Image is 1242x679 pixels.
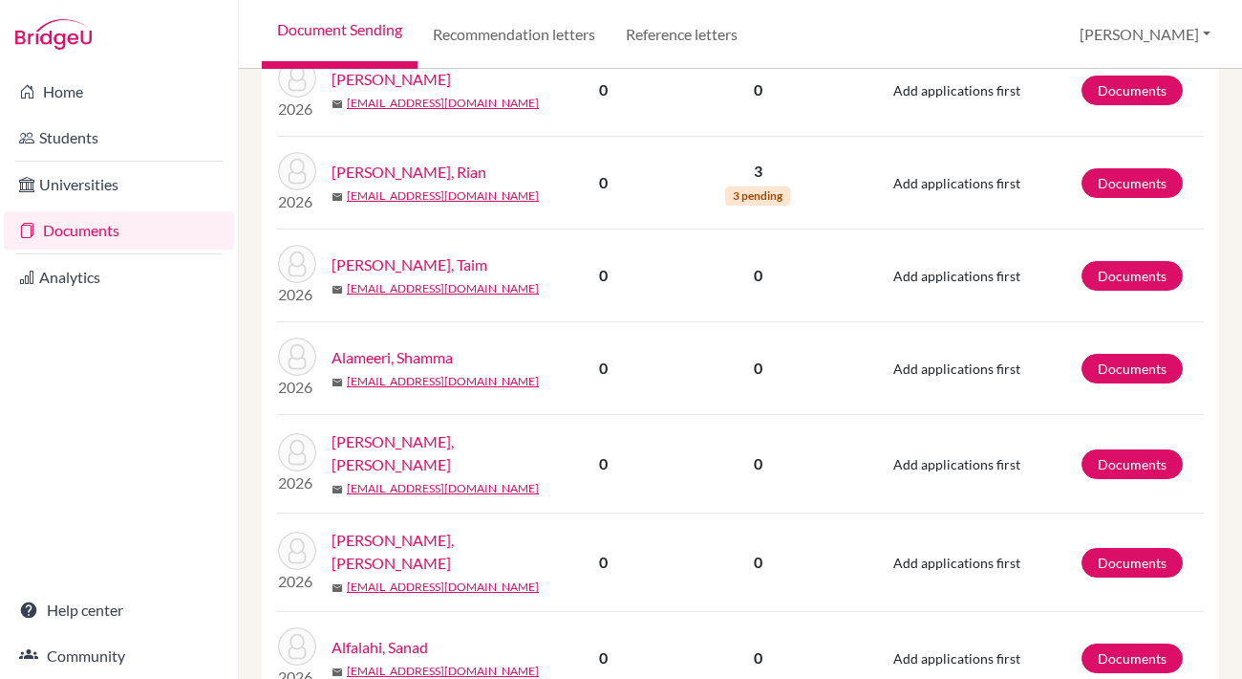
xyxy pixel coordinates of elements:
[4,637,234,675] a: Community
[1081,168,1183,198] a: Documents
[332,636,428,659] a: Alfalahi, Sanad
[278,283,316,306] p: 2026
[347,187,539,205] a: [EMAIL_ADDRESS][DOMAIN_NAME]
[599,359,608,377] b: 0
[332,68,451,91] a: [PERSON_NAME]
[1081,354,1183,383] a: Documents
[1081,548,1183,578] a: Documents
[1081,644,1183,673] a: Documents
[278,376,316,399] p: 2026
[278,532,316,570] img: Al Darmaki, Mohamed Saif
[332,529,552,575] a: [PERSON_NAME], [PERSON_NAME]
[332,430,552,476] a: [PERSON_NAME], [PERSON_NAME]
[278,627,316,666] img: Alfalahi, Sanad
[1081,76,1183,105] a: Documents
[670,551,846,574] p: 0
[347,480,539,497] a: [EMAIL_ADDRESS][DOMAIN_NAME]
[670,264,846,287] p: 0
[332,582,343,594] span: mail
[670,452,846,475] p: 0
[278,190,316,213] p: 2026
[599,454,608,472] b: 0
[332,667,343,678] span: mail
[278,59,316,98] img: Abou Ahmad, Rayan
[725,186,790,206] span: 3 pending
[278,338,316,376] img: Alameeri, Shamma
[278,152,316,190] img: Abou Chackra, Rian
[599,648,608,667] b: 0
[893,456,1020,472] span: Add applications first
[1071,16,1219,53] button: [PERSON_NAME]
[332,253,487,276] a: [PERSON_NAME], Taim
[893,82,1020,99] span: Add applications first
[599,173,608,191] b: 0
[332,99,343,110] span: mail
[4,165,234,204] a: Universities
[4,591,234,629] a: Help center
[599,80,608,99] b: 0
[670,78,846,101] p: 0
[332,284,343,296] span: mail
[278,433,316,471] img: Al Ameri, Salama
[599,553,608,571] b: 0
[332,161,486,184] a: [PERSON_NAME], Rian
[4,258,234,296] a: Analytics
[15,19,92,50] img: Bridge-U
[893,268,1020,284] span: Add applications first
[893,650,1020,667] span: Add applications first
[278,98,316,120] p: 2026
[893,361,1020,377] span: Add applications first
[332,484,343,495] span: mail
[4,73,234,111] a: Home
[893,175,1020,191] span: Add applications first
[332,377,343,388] span: mail
[1081,261,1183,291] a: Documents
[4,119,234,157] a: Students
[332,191,343,203] span: mail
[347,373,539,390] a: [EMAIL_ADDRESS][DOMAIN_NAME]
[670,646,846,669] p: 0
[278,471,316,494] p: 2026
[4,211,234,250] a: Documents
[347,95,539,112] a: [EMAIL_ADDRESS][DOMAIN_NAME]
[1081,449,1183,479] a: Documents
[599,266,608,284] b: 0
[670,357,846,380] p: 0
[893,555,1020,571] span: Add applications first
[278,570,316,593] p: 2026
[278,245,316,283] img: Al Ahmad, Taim
[347,579,539,596] a: [EMAIL_ADDRESS][DOMAIN_NAME]
[332,346,453,369] a: Alameeri, Shamma
[670,160,846,183] p: 3
[347,280,539,297] a: [EMAIL_ADDRESS][DOMAIN_NAME]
